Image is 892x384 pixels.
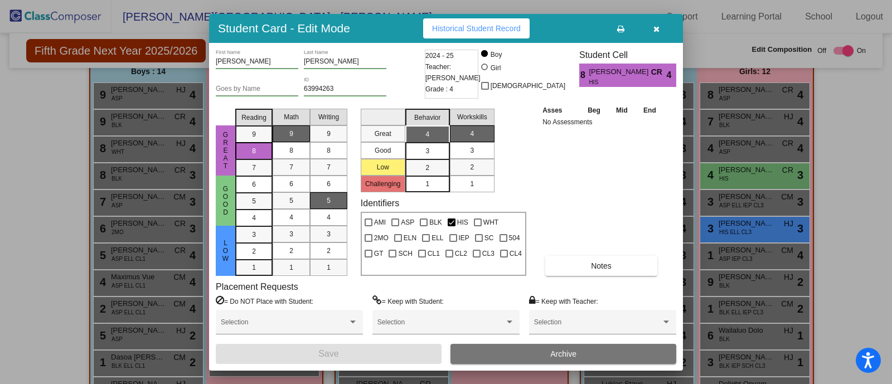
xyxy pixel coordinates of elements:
span: CL3 [482,247,495,260]
span: 5 [252,196,256,206]
span: 1 [425,179,429,189]
th: Beg [580,104,609,116]
button: Save [216,344,442,364]
input: goes by name [216,85,298,93]
span: SCH [398,247,412,260]
span: BLK [429,216,442,229]
span: ELN [404,231,416,245]
span: 5 [289,196,293,206]
span: 2 [289,246,293,256]
label: = Keep with Teacher: [529,295,598,307]
span: 3 [327,229,331,239]
span: 2024 - 25 [425,50,454,61]
span: Behavior [414,113,440,123]
span: Reading [241,113,266,123]
span: 3 [470,145,474,155]
span: Low [221,239,231,263]
span: CL2 [455,247,467,260]
span: 7 [252,163,256,173]
span: CL4 [510,247,522,260]
button: Historical Student Record [423,18,530,38]
label: = Do NOT Place with Student: [216,295,313,307]
span: 2 [252,246,256,256]
span: Grade : 4 [425,84,453,95]
span: Historical Student Record [432,24,521,33]
th: End [636,104,665,116]
label: Placement Requests [216,281,298,292]
span: 2 [470,162,474,172]
h3: Student Card - Edit Mode [218,21,350,35]
button: Archive [450,344,676,364]
span: 1 [252,263,256,273]
span: Workskills [457,112,487,122]
span: 3 [289,229,293,239]
th: Asses [540,104,580,116]
span: 4 [470,129,474,139]
span: 4 [252,213,256,223]
span: CL1 [428,247,440,260]
span: 2MO [374,231,389,245]
span: 8 [252,146,256,156]
span: Great [221,131,231,170]
span: 4 [289,212,293,222]
span: IEP [459,231,469,245]
span: 504 [509,231,520,245]
span: 9 [327,129,331,139]
span: GT [374,247,384,260]
span: Writing [318,112,339,122]
span: 7 [289,162,293,172]
div: Boy [490,50,502,60]
span: 9 [289,129,293,139]
span: 4 [425,129,429,139]
span: 6 [252,179,256,189]
span: Math [284,112,299,122]
span: 4 [667,69,676,82]
span: ASP [401,216,414,229]
span: 7 [327,162,331,172]
span: 9 [252,129,256,139]
h3: Student Cell [579,50,676,60]
span: 6 [327,179,331,189]
span: SC [484,231,494,245]
span: AMI [374,216,386,229]
label: Identifiers [361,198,399,208]
span: 1 [470,179,474,189]
span: 2 [327,246,331,256]
th: Mid [608,104,635,116]
td: No Assessments [540,116,664,128]
span: ELL [432,231,443,245]
span: 8 [579,69,589,82]
button: Notes [545,256,657,276]
span: Archive [550,349,576,358]
span: 2 [425,163,429,173]
label: = Keep with Student: [372,295,444,307]
span: WHT [483,216,498,229]
span: Save [318,349,338,358]
input: Enter ID [304,85,386,93]
span: Teacher: [PERSON_NAME] [425,61,481,84]
span: [PERSON_NAME] [589,66,651,78]
span: HIS [589,78,643,86]
span: 5 [327,196,331,206]
span: 3 [425,146,429,156]
span: Good [221,185,231,216]
span: 1 [327,263,331,273]
span: CR [651,66,667,78]
span: 8 [327,145,331,155]
span: 6 [289,179,293,189]
span: HIS [457,216,468,229]
span: Notes [591,261,612,270]
span: [DEMOGRAPHIC_DATA] [491,79,565,93]
span: 4 [327,212,331,222]
span: 3 [252,230,256,240]
div: Girl [490,63,501,73]
span: 1 [289,263,293,273]
span: 8 [289,145,293,155]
